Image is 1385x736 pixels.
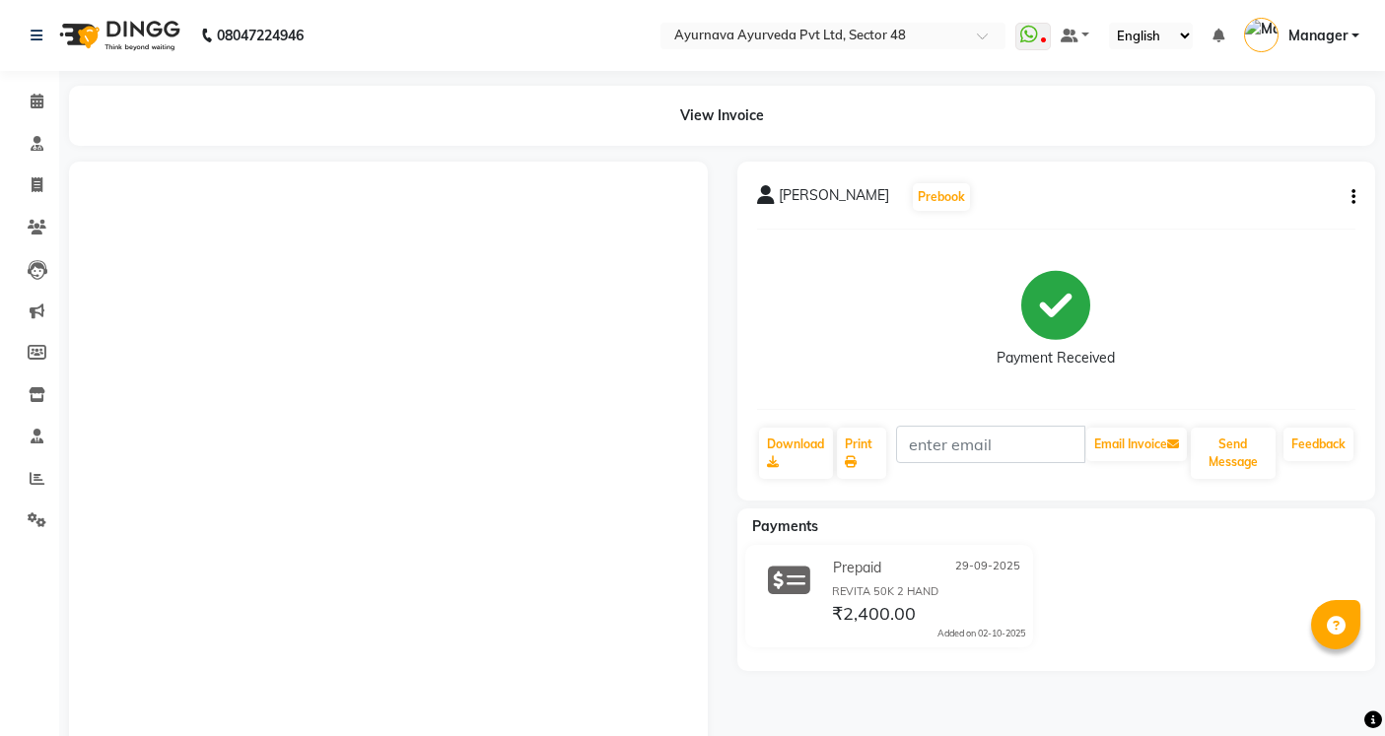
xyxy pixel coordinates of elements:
[69,86,1375,146] div: View Invoice
[896,426,1085,463] input: enter email
[779,185,889,213] span: [PERSON_NAME]
[759,428,834,479] a: Download
[50,8,185,63] img: logo
[1283,428,1353,461] a: Feedback
[217,8,304,63] b: 08047224946
[913,183,970,211] button: Prebook
[837,428,885,479] a: Print
[832,602,916,630] span: ₹2,400.00
[955,558,1020,578] span: 29-09-2025
[1086,428,1187,461] button: Email Invoice
[1288,26,1348,46] span: Manager
[1191,428,1276,479] button: Send Message
[997,348,1115,368] div: Payment Received
[833,558,881,578] span: Prepaid
[937,627,1025,640] div: Added on 02-10-2025
[832,583,1025,600] div: REVITA 50K 2 HAND
[1244,18,1279,52] img: Manager
[752,517,818,535] span: Payments
[1302,657,1365,716] iframe: chat widget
